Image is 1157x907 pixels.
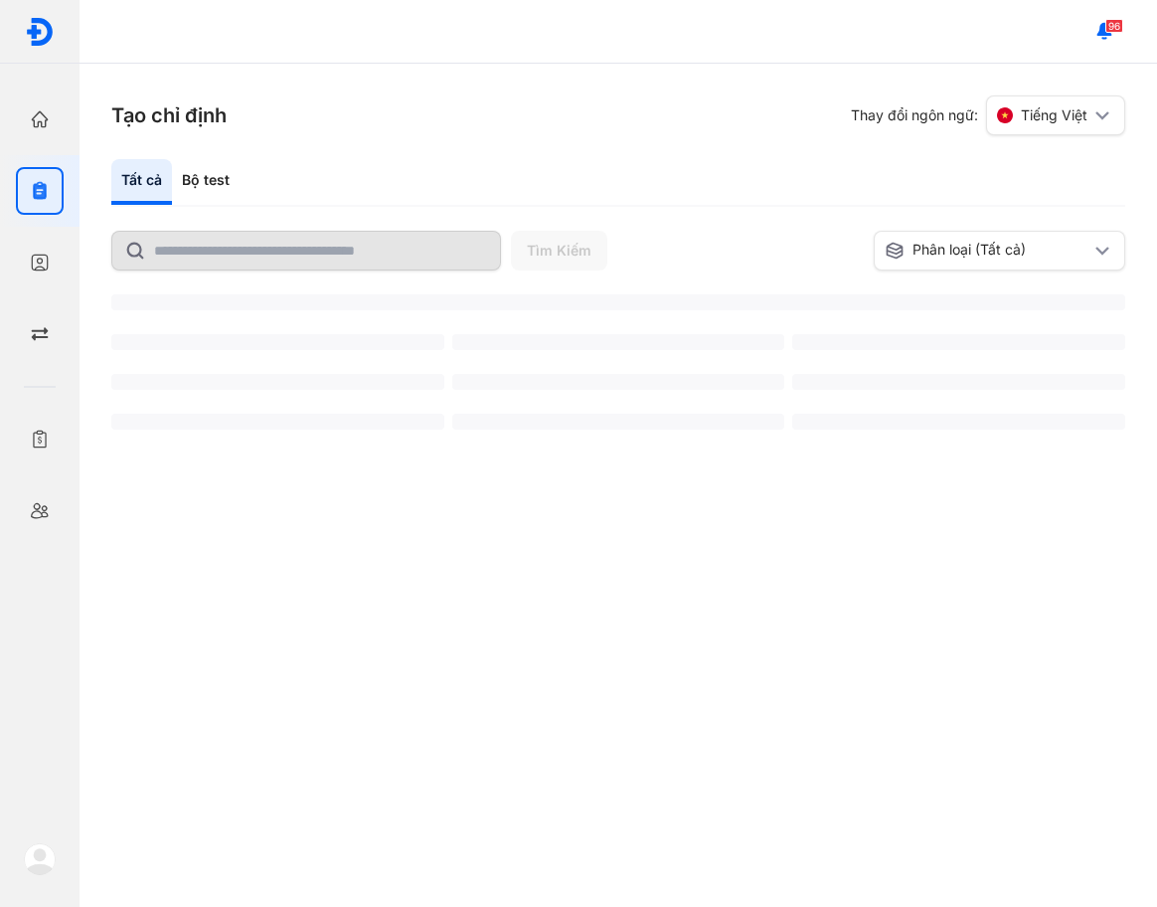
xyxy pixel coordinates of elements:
span: ‌ [452,374,785,390]
span: ‌ [111,294,1125,310]
span: ‌ [111,414,444,430]
span: ‌ [111,334,444,350]
button: Tìm Kiếm [511,231,607,271]
span: 96 [1105,19,1123,33]
span: ‌ [792,334,1125,350]
span: ‌ [452,334,785,350]
img: logo [25,17,55,47]
span: ‌ [111,374,444,390]
img: logo [24,843,56,875]
div: Thay đổi ngôn ngữ: [851,95,1125,135]
span: ‌ [792,374,1125,390]
div: Tất cả [111,159,172,205]
h3: Tạo chỉ định [111,101,227,129]
div: Bộ test [172,159,240,205]
span: ‌ [792,414,1125,430]
span: ‌ [452,414,785,430]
